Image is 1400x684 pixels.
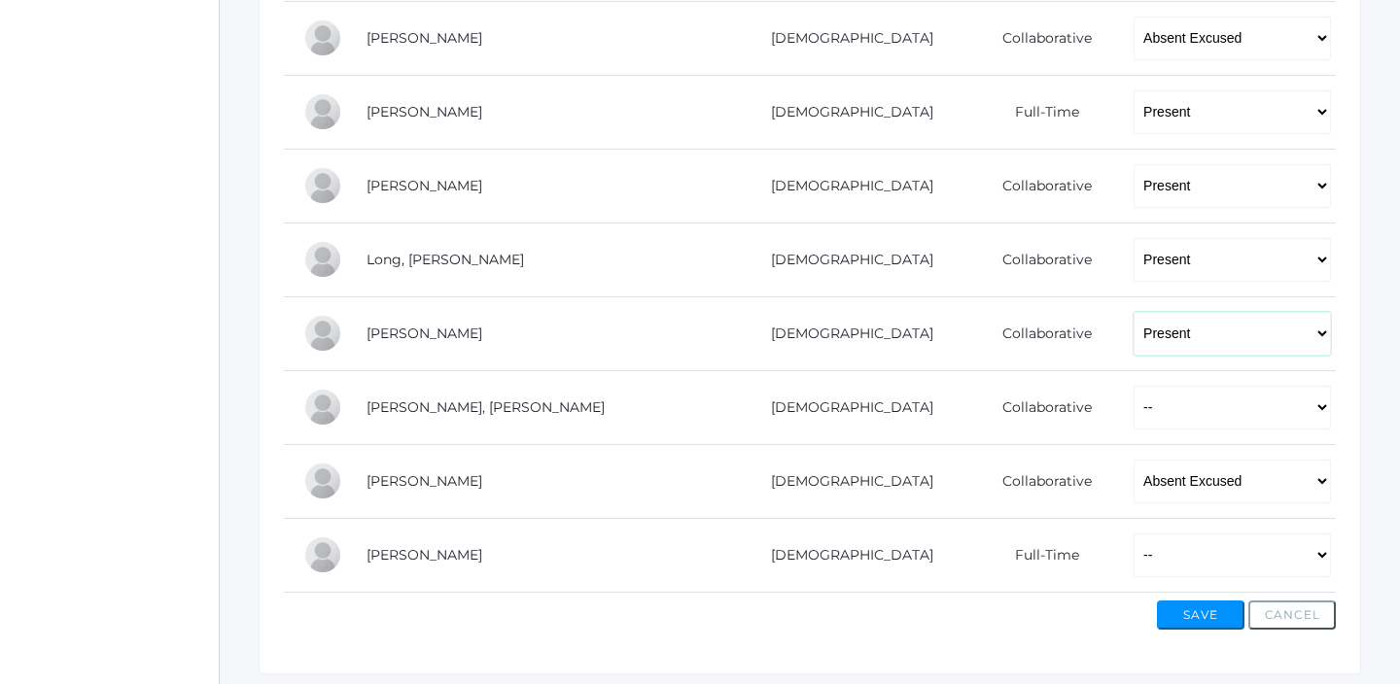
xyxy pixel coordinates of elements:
td: Collaborative [966,444,1114,518]
div: Theodore Swift [303,535,342,574]
td: Collaborative [966,222,1114,296]
a: [PERSON_NAME] [367,177,482,194]
div: Smith Mansi [303,388,342,427]
button: Save [1157,600,1244,630]
div: Gabriella Gianna Guerra [303,92,342,131]
div: Emmy Rodarte [303,462,342,500]
a: [PERSON_NAME] [367,325,482,342]
td: Collaborative [966,149,1114,222]
div: Christopher Ip [303,166,342,205]
a: [PERSON_NAME] [367,472,482,490]
td: Full-Time [966,518,1114,592]
td: [DEMOGRAPHIC_DATA] [723,1,966,75]
td: Collaborative [966,1,1114,75]
td: [DEMOGRAPHIC_DATA] [723,222,966,296]
a: [PERSON_NAME] [367,103,482,120]
td: Collaborative [966,296,1114,370]
a: [PERSON_NAME], [PERSON_NAME] [367,398,605,416]
td: [DEMOGRAPHIC_DATA] [723,370,966,444]
div: Levi Lopez [303,314,342,353]
td: [DEMOGRAPHIC_DATA] [723,444,966,518]
td: Collaborative [966,370,1114,444]
td: [DEMOGRAPHIC_DATA] [723,518,966,592]
td: [DEMOGRAPHIC_DATA] [723,149,966,222]
div: Wren Long [303,240,342,279]
a: [PERSON_NAME] [367,546,482,564]
td: Full-Time [966,75,1114,149]
td: [DEMOGRAPHIC_DATA] [723,75,966,149]
button: Cancel [1248,600,1336,630]
td: [DEMOGRAPHIC_DATA] [723,296,966,370]
div: Isaac Gregorchuk [303,18,342,57]
a: [PERSON_NAME] [367,29,482,47]
a: Long, [PERSON_NAME] [367,251,524,268]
